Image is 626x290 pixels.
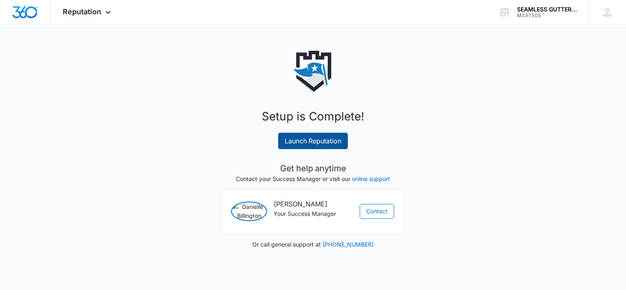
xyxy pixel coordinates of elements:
[231,202,267,221] img: Danielle Billington
[366,207,388,216] span: Contact
[360,204,394,219] button: Contact
[278,133,348,149] a: Launch Reputation
[274,199,352,209] h6: [PERSON_NAME]
[221,162,405,174] h5: Get help anytime
[63,7,101,16] span: Reputation
[221,174,405,183] p: Contact your Success Manager or visit our
[274,209,352,218] p: Your Success Manager
[221,240,405,249] p: Or call general support at
[517,6,577,13] div: account name
[517,13,577,18] div: account id
[149,108,477,125] h1: Setup is Complete!
[352,175,390,182] a: online support
[322,241,374,248] a: [PHONE_NUMBER]
[293,51,333,92] img: reputation icon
